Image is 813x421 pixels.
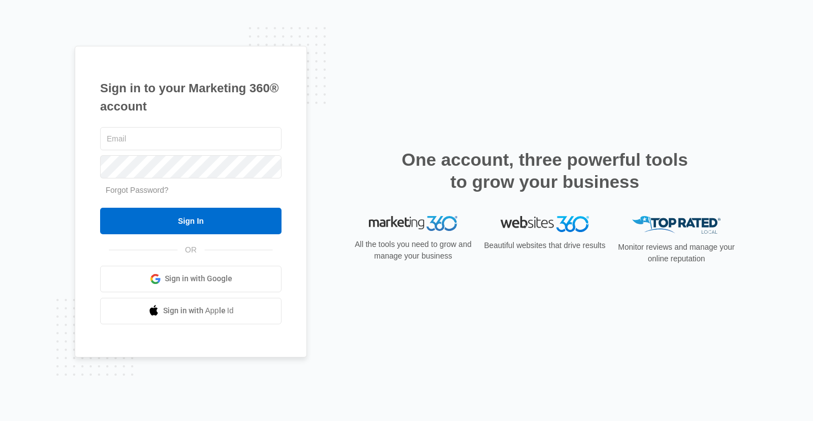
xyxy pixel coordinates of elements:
[501,216,589,232] img: Websites 360
[632,216,721,234] img: Top Rated Local
[178,244,205,256] span: OR
[163,305,234,317] span: Sign in with Apple Id
[351,239,475,262] p: All the tools you need to grow and manage your business
[100,208,282,234] input: Sign In
[100,127,282,150] input: Email
[483,240,607,251] p: Beautiful websites that drive results
[100,79,282,115] h1: Sign in to your Marketing 360® account
[398,149,691,193] h2: One account, three powerful tools to grow your business
[106,186,169,194] a: Forgot Password?
[614,241,738,265] p: Monitor reviews and manage your online reputation
[165,273,232,285] span: Sign in with Google
[100,298,282,324] a: Sign in with Apple Id
[100,266,282,292] a: Sign in with Google
[369,216,457,231] img: Marketing 360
